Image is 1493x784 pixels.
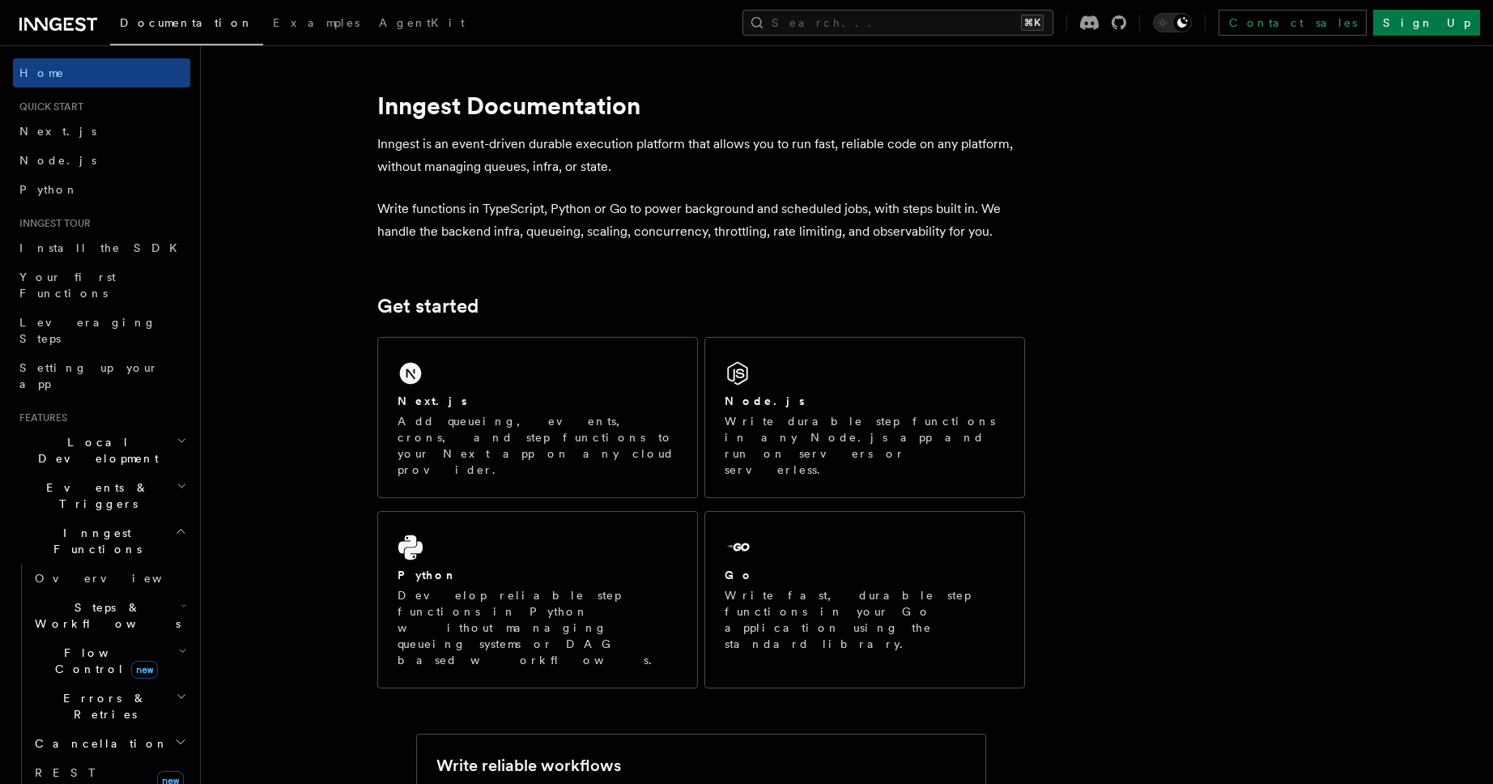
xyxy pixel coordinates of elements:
p: Write durable step functions in any Node.js app and run on servers or serverless. [725,413,1005,478]
h1: Inngest Documentation [377,91,1025,120]
span: Setting up your app [19,361,159,390]
span: Inngest tour [13,217,91,230]
a: Home [13,58,190,87]
a: Examples [263,5,369,44]
a: GoWrite fast, durable step functions in your Go application using the standard library. [704,511,1025,688]
button: Cancellation [28,729,190,758]
h2: Write reliable workflows [436,754,621,777]
span: Next.js [19,125,96,138]
p: Inngest is an event-driven durable execution platform that allows you to run fast, reliable code ... [377,133,1025,178]
a: Next.js [13,117,190,146]
span: Leveraging Steps [19,316,156,345]
a: Install the SDK [13,233,190,262]
p: Write functions in TypeScript, Python or Go to power background and scheduled jobs, with steps bu... [377,198,1025,243]
span: Features [13,411,67,424]
span: Errors & Retries [28,690,176,722]
span: Local Development [13,434,177,467]
h2: Go [725,567,754,583]
span: Quick start [13,100,83,113]
span: Overview [35,572,202,585]
a: Sign Up [1373,10,1480,36]
span: Cancellation [28,735,168,752]
a: Get started [377,295,479,317]
span: Examples [273,16,359,29]
a: Python [13,175,190,204]
a: Overview [28,564,190,593]
a: Next.jsAdd queueing, events, crons, and step functions to your Next app on any cloud provider. [377,337,698,498]
span: Your first Functions [19,271,116,300]
span: AgentKit [379,16,465,29]
button: Inngest Functions [13,518,190,564]
button: Local Development [13,428,190,473]
kbd: ⌘K [1021,15,1044,31]
button: Toggle dark mode [1153,13,1192,32]
h2: Node.js [725,393,805,409]
button: Flow Controlnew [28,638,190,684]
button: Errors & Retries [28,684,190,729]
a: AgentKit [369,5,474,44]
a: Leveraging Steps [13,308,190,353]
button: Search...⌘K [742,10,1053,36]
span: Home [19,65,65,81]
a: Setting up your app [13,353,190,398]
p: Develop reliable step functions in Python without managing queueing systems or DAG based workflows. [398,587,678,668]
p: Write fast, durable step functions in your Go application using the standard library. [725,587,1005,652]
span: Install the SDK [19,241,187,254]
a: Your first Functions [13,262,190,308]
span: Node.js [19,154,96,167]
span: Inngest Functions [13,525,175,557]
span: Steps & Workflows [28,599,181,632]
a: PythonDevelop reliable step functions in Python without managing queueing systems or DAG based wo... [377,511,698,688]
a: Node.jsWrite durable step functions in any Node.js app and run on servers or serverless. [704,337,1025,498]
h2: Next.js [398,393,467,409]
span: Python [19,183,79,196]
a: Node.js [13,146,190,175]
h2: Python [398,567,457,583]
span: new [131,661,158,679]
p: Add queueing, events, crons, and step functions to your Next app on any cloud provider. [398,413,678,478]
button: Events & Triggers [13,473,190,518]
a: Documentation [110,5,263,45]
span: Flow Control [28,645,178,677]
a: Contact sales [1219,10,1367,36]
span: Documentation [120,16,253,29]
span: Events & Triggers [13,479,177,512]
button: Steps & Workflows [28,593,190,638]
